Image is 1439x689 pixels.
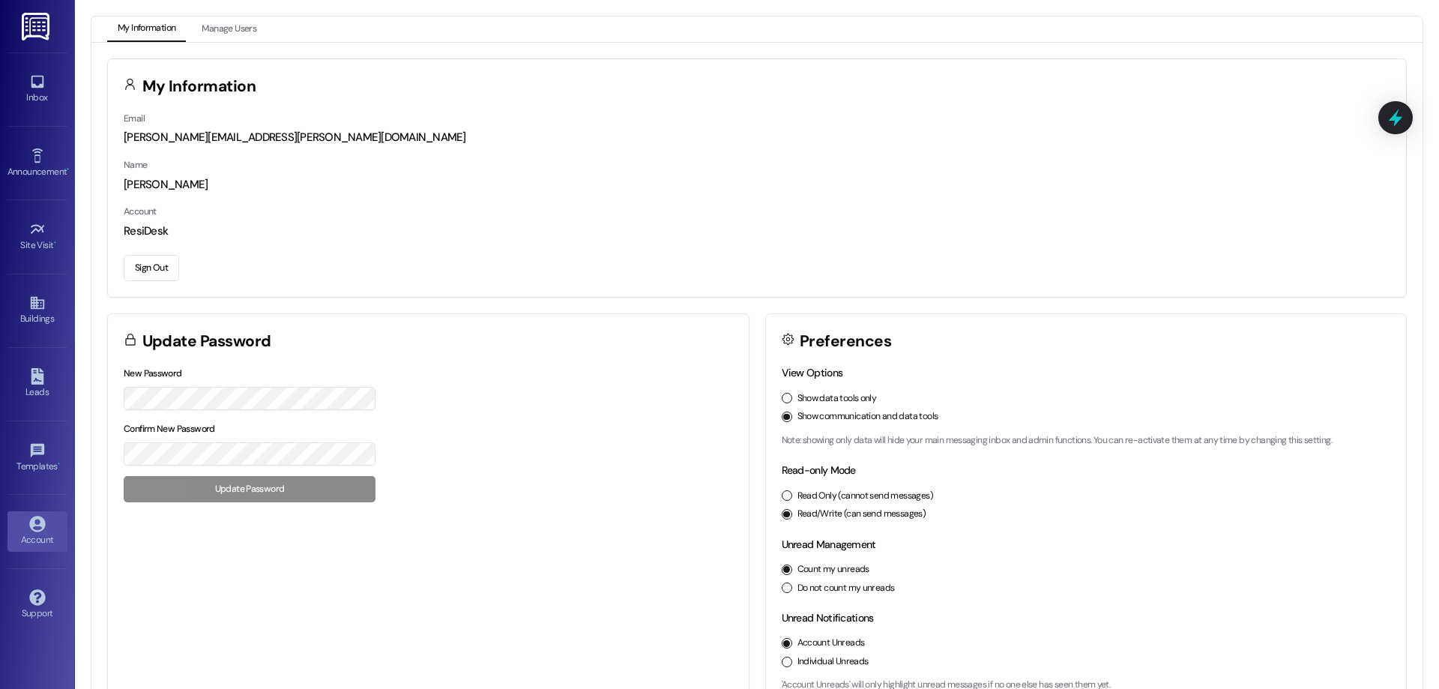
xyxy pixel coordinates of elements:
h3: Update Password [142,334,271,349]
div: [PERSON_NAME] [124,177,1390,193]
label: Email [124,112,145,124]
label: Do not count my unreads [797,582,895,595]
button: My Information [107,16,186,42]
label: Individual Unreads [797,655,869,669]
h3: Preferences [800,334,891,349]
label: Show data tools only [797,392,877,406]
label: New Password [124,367,182,379]
label: View Options [782,366,843,379]
label: Count my unreads [797,563,869,577]
a: Inbox [7,69,67,109]
a: Support [7,585,67,625]
label: Show communication and data tools [797,410,938,424]
a: Leads [7,364,67,404]
a: Site Visit • [7,217,67,257]
label: Unread Notifications [782,611,874,625]
span: • [67,164,69,175]
p: Note: showing only data will hide your main messaging inbox and admin functions. You can re-activ... [782,434,1391,448]
label: Name [124,159,148,171]
span: • [54,238,56,248]
label: Read Only (cannot send messages) [797,490,933,503]
h3: My Information [142,79,256,94]
label: Account [124,205,157,217]
a: Account [7,511,67,552]
a: Buildings [7,290,67,331]
span: • [58,459,60,469]
a: Templates • [7,438,67,478]
label: Unread Management [782,538,876,551]
button: Manage Users [191,16,267,42]
label: Confirm New Password [124,423,215,435]
label: Read/Write (can send messages) [797,508,926,521]
div: [PERSON_NAME][EMAIL_ADDRESS][PERSON_NAME][DOMAIN_NAME] [124,130,1390,145]
button: Sign Out [124,255,179,281]
img: ResiDesk Logo [22,13,52,40]
label: Read-only Mode [782,463,856,477]
label: Account Unreads [797,637,865,650]
div: ResiDesk [124,223,1390,239]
